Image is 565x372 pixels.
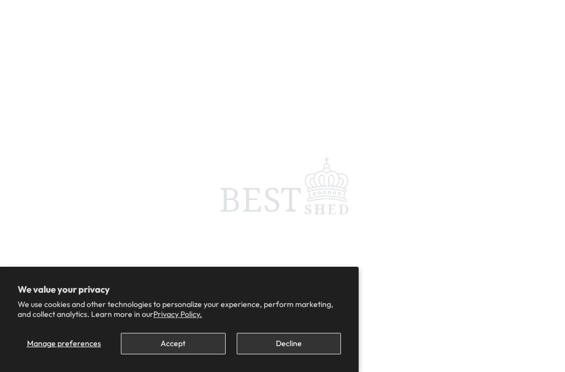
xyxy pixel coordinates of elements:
span: Manage preferences [27,338,101,348]
button: Manage preferences [18,333,110,354]
button: Decline [237,333,341,354]
button: Accept [121,333,225,354]
h2: We value your privacy [18,284,341,294]
p: We use cookies and other technologies to personalize your experience, perform marketing, and coll... [18,299,341,319]
a: Privacy Policy. [153,309,202,319]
